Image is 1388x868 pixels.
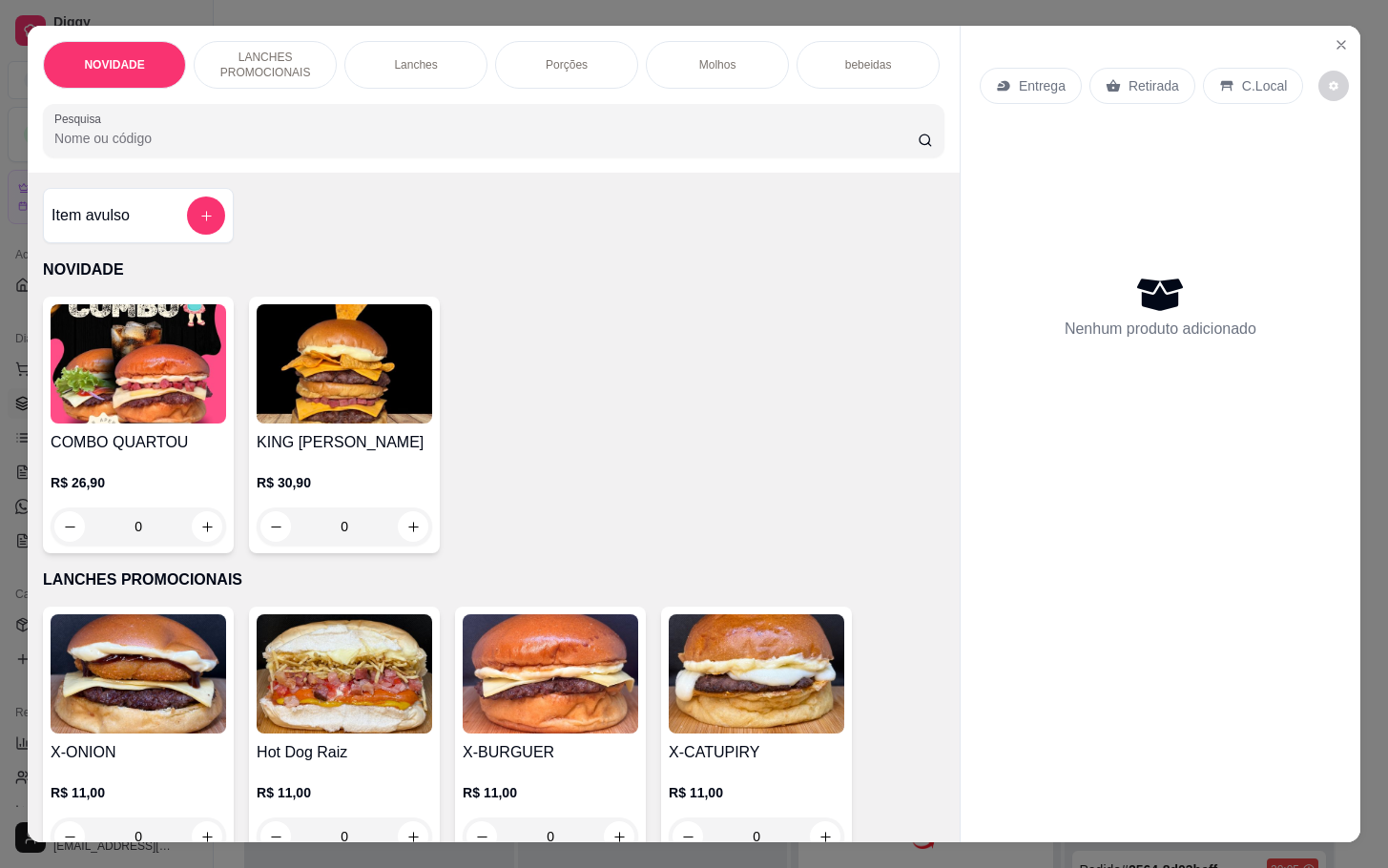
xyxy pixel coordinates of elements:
[1326,30,1357,60] button: Close
[699,57,736,72] p: Molhos
[1019,76,1066,95] p: Entrega
[398,511,428,542] button: increase-product-quantity
[51,431,226,454] h4: COMBO QUARTOU
[463,741,638,764] h4: X-BURGUER
[1065,318,1256,341] p: Nenhum produto adicionado
[669,783,844,802] p: R$ 11,00
[257,783,432,802] p: R$ 11,00
[257,304,432,424] img: product-image
[51,304,226,424] img: product-image
[54,129,918,148] input: Pesquisa
[463,614,638,734] img: product-image
[1318,71,1349,101] button: decrease-product-quantity
[51,783,226,802] p: R$ 11,00
[394,57,437,72] p: Lanches
[463,783,638,802] p: R$ 11,00
[52,204,130,227] h4: Item avulso
[187,196,225,235] button: add-separate-item
[257,431,432,454] h4: KING [PERSON_NAME]
[669,614,844,734] img: product-image
[51,614,226,734] img: product-image
[257,614,432,734] img: product-image
[845,57,892,72] p: bebeidas
[546,57,588,72] p: Porções
[1242,76,1287,95] p: C.Local
[257,741,432,764] h4: Hot Dog Raiz
[54,111,108,127] label: Pesquisa
[1129,76,1179,95] p: Retirada
[669,741,844,764] h4: X-CATUPIRY
[43,568,944,591] p: LANCHES PROMOCIONAIS
[51,473,226,492] p: R$ 26,90
[84,57,144,72] p: NOVIDADE
[51,741,226,764] h4: X-ONION
[43,258,944,281] p: NOVIDADE
[210,50,321,80] p: LANCHES PROMOCIONAIS
[257,473,432,492] p: R$ 30,90
[260,511,291,542] button: decrease-product-quantity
